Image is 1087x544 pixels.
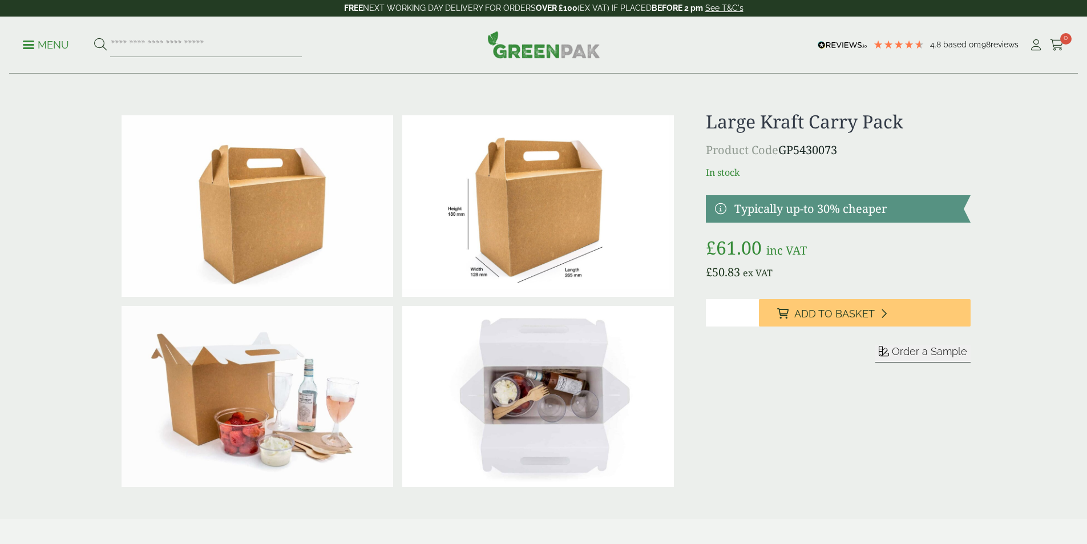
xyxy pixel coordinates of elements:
button: Order a Sample [875,345,971,362]
strong: FREE [344,3,363,13]
span: Product Code [706,142,778,158]
button: Add to Basket [759,299,971,327]
span: Based on [943,40,978,49]
img: CarryPack_LG [402,115,674,297]
span: Order a Sample [892,345,967,357]
a: 0 [1050,37,1064,54]
span: £ [706,235,716,260]
span: Add to Basket [794,308,875,320]
span: reviews [991,40,1019,49]
div: 4.79 Stars [873,39,924,50]
img: IMG_5963 (Large) [122,306,393,487]
p: In stock [706,166,970,179]
img: IMG_5935 (Large) [402,306,674,487]
p: Menu [23,38,69,52]
h1: Large Kraft Carry Pack [706,111,970,132]
span: 198 [978,40,991,49]
a: See T&C's [705,3,743,13]
span: ex VAT [743,267,773,279]
span: 4.8 [930,40,943,49]
bdi: 61.00 [706,235,762,260]
p: GP5430073 [706,142,970,159]
span: inc VAT [766,243,807,258]
strong: OVER £100 [536,3,577,13]
img: IMG_5979 (Large) [122,115,393,297]
bdi: 50.83 [706,264,740,280]
img: REVIEWS.io [818,41,867,49]
span: £ [706,264,712,280]
i: My Account [1029,39,1043,51]
span: 0 [1060,33,1072,45]
i: Cart [1050,39,1064,51]
strong: BEFORE 2 pm [652,3,703,13]
a: Menu [23,38,69,50]
img: GreenPak Supplies [487,31,600,58]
